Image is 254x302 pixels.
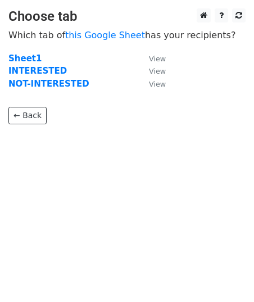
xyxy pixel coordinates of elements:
[8,29,246,41] p: Which tab of has your recipients?
[138,79,166,89] a: View
[149,67,166,75] small: View
[8,107,47,124] a: ← Back
[8,53,42,64] a: Sheet1
[8,79,89,89] a: NOT-INTERESTED
[8,8,246,25] h3: Choose tab
[149,55,166,63] small: View
[149,80,166,88] small: View
[65,30,145,40] a: this Google Sheet
[138,53,166,64] a: View
[138,66,166,76] a: View
[8,66,67,76] a: INTERESTED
